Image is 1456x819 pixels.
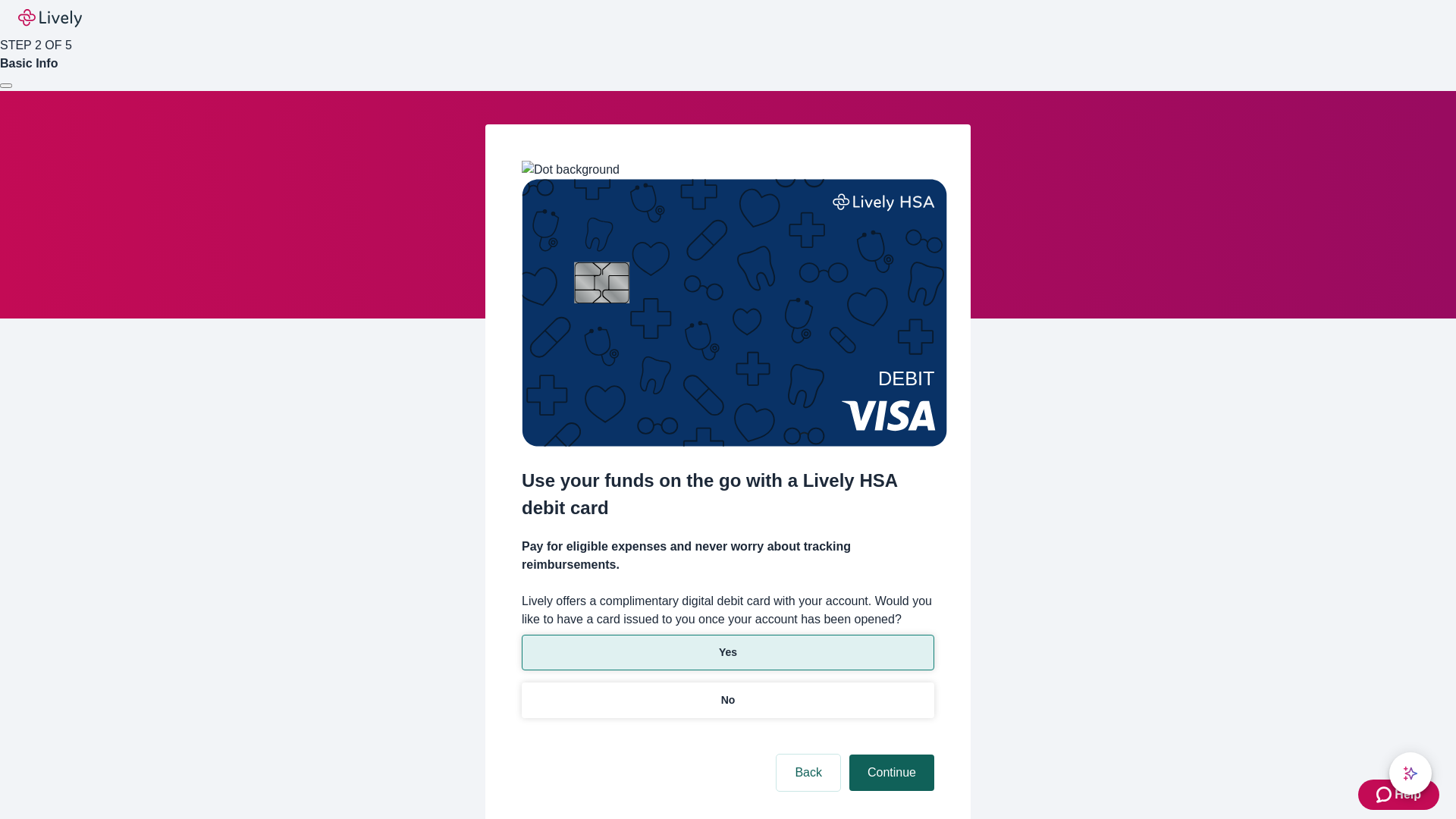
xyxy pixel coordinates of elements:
button: Zendesk support iconHelp [1358,780,1439,810]
button: Back [777,755,840,791]
button: chat [1389,752,1432,795]
svg: Zendesk support icon [1376,786,1395,804]
p: Yes [719,645,737,661]
button: Continue [849,755,934,791]
button: Yes [522,635,934,670]
img: Dot background [522,161,620,179]
h2: Use your funds on the go with a Lively HSA debit card [522,467,934,522]
span: Help [1395,786,1421,804]
button: No [522,682,934,718]
img: Debit card [522,179,947,447]
label: Lively offers a complimentary digital debit card with your account. Would you like to have a card... [522,592,934,629]
img: Lively [18,9,82,27]
h4: Pay for eligible expenses and never worry about tracking reimbursements. [522,538,934,574]
svg: Lively AI Assistant [1403,766,1418,781]
p: No [721,692,736,708]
